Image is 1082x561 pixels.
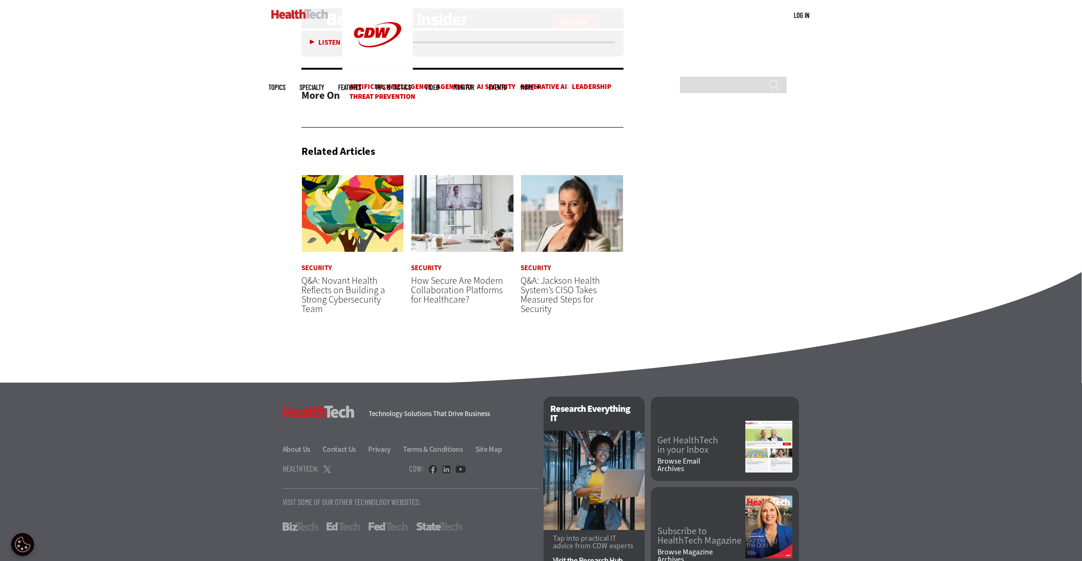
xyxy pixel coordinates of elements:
a: BizTech [283,522,318,531]
p: Visit Some Of Our Other Technology Websites: [283,498,539,506]
a: Terms & Conditions [403,444,474,454]
img: Home [271,9,328,19]
a: Browse EmailArchives [657,457,745,473]
img: care team speaks with physician over conference call [411,175,514,252]
span: Topics [269,84,285,91]
h3: Related Articles [301,146,375,157]
a: Events [489,84,506,91]
a: Leadership [572,82,611,91]
h3: HealthTech [283,406,355,418]
a: Tips & Tactics [375,84,411,91]
div: User menu [794,10,809,20]
a: CDW [342,62,413,72]
a: Features [338,84,361,91]
span: More [521,84,540,91]
a: Security [411,264,442,272]
a: Subscribe toHealthTech Magazine [657,527,745,545]
a: About Us [283,444,322,454]
a: Site Map [475,444,502,454]
a: Q&A: Jackson Health System’s CISO Takes Measured Steps for Security [521,274,600,315]
a: Contact Us [323,444,367,454]
button: Open Preferences [11,533,34,556]
div: Cookie Settings [11,533,34,556]
a: FedTech [369,522,408,531]
img: abstract illustration of a tree [301,175,404,252]
h4: CDW: [409,465,424,473]
a: Video [425,84,439,91]
img: Summer 2025 cover [745,496,792,558]
h4: HealthTech: [283,465,319,473]
a: Security [521,264,551,272]
a: Q&A: Novant Health Reflects on Building a Strong Cybersecurity Team [301,274,385,315]
a: How Secure Are Modern Collaboration Platforms for Healthcare? [411,274,503,306]
h2: Research Everything IT [544,397,645,431]
a: Get HealthTechin your Inbox [657,436,745,455]
a: EdTech [326,522,360,531]
a: Log in [794,11,809,19]
img: newsletter screenshot [745,421,792,473]
h4: Technology Solutions That Drive Business [369,410,532,417]
a: MonITor [453,84,474,91]
a: Privacy [368,444,402,454]
p: Tap into practical IT advice from CDW experts [553,535,635,550]
span: Specialty [300,84,324,91]
a: StateTech [416,522,462,531]
a: Security [301,264,332,272]
img: Connie Barrera [521,175,624,252]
